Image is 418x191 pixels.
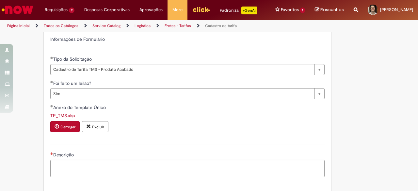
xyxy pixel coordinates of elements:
[165,23,191,28] a: Fretes - Tarifas
[139,7,163,13] span: Aprovações
[53,88,311,99] span: Sim
[53,80,92,86] span: Foi feito um leilão?
[50,160,325,177] textarea: Descrição
[315,7,344,13] a: Rascunhos
[50,113,75,119] a: Download de TP_TMS.xlsx
[53,152,75,158] span: Descrição
[44,23,78,28] a: Todos os Catálogos
[220,7,257,14] div: Padroniza
[45,7,68,13] span: Requisições
[300,8,305,13] span: 1
[50,121,80,132] button: Carregar anexo de Anexo do Template Único Required
[69,8,74,13] span: 9
[7,23,30,28] a: Página inicial
[60,124,75,130] small: Carregar
[135,23,151,28] a: Logistica
[241,7,257,14] p: +GenAi
[50,81,53,83] span: Obrigatório Preenchido
[50,36,105,42] label: Informações de Formulário
[1,3,34,16] img: ServiceNow
[53,64,311,75] span: Cadastro de Tarifa TMS - Produto Acabado
[380,7,413,12] span: [PERSON_NAME]
[50,152,53,155] span: Necessários
[50,105,53,107] span: Obrigatório Preenchido
[5,20,274,32] ul: Trilhas de página
[281,7,299,13] span: Favoritos
[50,56,53,59] span: Obrigatório Preenchido
[92,124,104,130] small: Excluir
[92,23,121,28] a: Service Catalog
[53,104,107,110] span: Anexo do Template Único
[320,7,344,13] span: Rascunhos
[172,7,183,13] span: More
[82,121,108,132] button: Excluir anexo TP_TMS.xlsx
[84,7,130,13] span: Despesas Corporativas
[192,5,210,14] img: click_logo_yellow_360x200.png
[205,23,237,28] a: Cadastro de tarifa
[53,56,93,62] span: Tipo da Solicitação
